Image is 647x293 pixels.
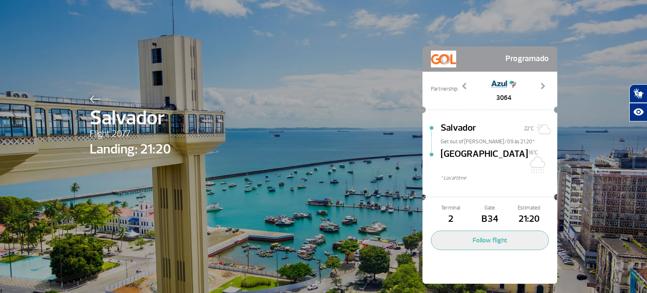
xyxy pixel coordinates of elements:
span: 16°C [528,149,538,156]
img: Nublado [528,156,545,173]
span: Get out of [PERSON_NAME]/09 às 21:20* [441,138,557,144]
div: Plugin de acessibilidade da Hand Talk. [629,84,647,121]
span: 21:20 [510,212,549,226]
button: Abrir tradutor de língua de sinais. [629,84,647,103]
button: Follow flight [431,231,549,250]
span: * Local time [441,174,557,182]
span: Estimated [510,204,549,212]
span: 2 [431,212,470,226]
span: 3064 [491,93,516,103]
span: [GEOGRAPHIC_DATA] [441,147,528,174]
img: Sol com muitas nuvens [534,120,551,137]
span: Partnership: [431,85,458,93]
span: Landing: 21:20 [90,139,171,159]
span: 22°C [524,125,534,132]
button: Abrir recursos assistivos. [629,103,647,121]
span: Salvador [90,103,171,133]
span: Terminal [431,204,470,212]
span: Flight 2077 [90,127,171,141]
span: B34 [470,212,509,226]
span: Salvador [441,121,476,138]
span: Programado [505,51,549,67]
span: Gate [470,204,509,212]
